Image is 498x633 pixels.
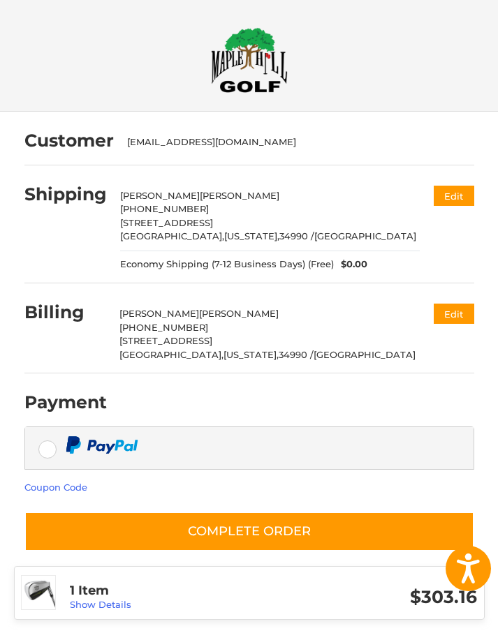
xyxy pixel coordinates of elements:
[24,512,474,551] button: Complete order
[127,135,460,149] div: [EMAIL_ADDRESS][DOMAIN_NAME]
[199,308,279,319] span: [PERSON_NAME]
[119,349,224,360] span: [GEOGRAPHIC_DATA],
[120,203,209,214] span: [PHONE_NUMBER]
[279,230,314,241] span: 34990 /
[24,130,114,151] h2: Customer
[279,349,314,360] span: 34990 /
[224,230,279,241] span: [US_STATE],
[434,304,474,324] button: Edit
[120,258,334,271] span: Economy Shipping (7-12 Business Days) (Free)
[70,599,131,610] a: Show Details
[314,230,416,241] span: [GEOGRAPHIC_DATA]
[334,258,367,271] span: $0.00
[24,184,107,205] h2: Shipping
[22,576,55,609] img: Wilson Staff Launch Pad 2 Irons
[211,27,288,93] img: Maple Hill Golf
[66,436,138,454] img: PayPal icon
[120,230,224,241] span: [GEOGRAPHIC_DATA],
[434,186,474,206] button: Edit
[24,392,107,413] h2: Payment
[120,217,213,228] span: [STREET_ADDRESS]
[224,349,279,360] span: [US_STATE],
[24,301,106,323] h2: Billing
[119,335,212,346] span: [STREET_ADDRESS]
[24,482,87,493] a: Coupon Code
[120,190,200,201] span: [PERSON_NAME]
[273,586,477,608] h3: $303.16
[70,583,274,599] h3: 1 Item
[200,190,279,201] span: [PERSON_NAME]
[314,349,416,360] span: [GEOGRAPHIC_DATA]
[119,322,208,333] span: [PHONE_NUMBER]
[119,308,199,319] span: [PERSON_NAME]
